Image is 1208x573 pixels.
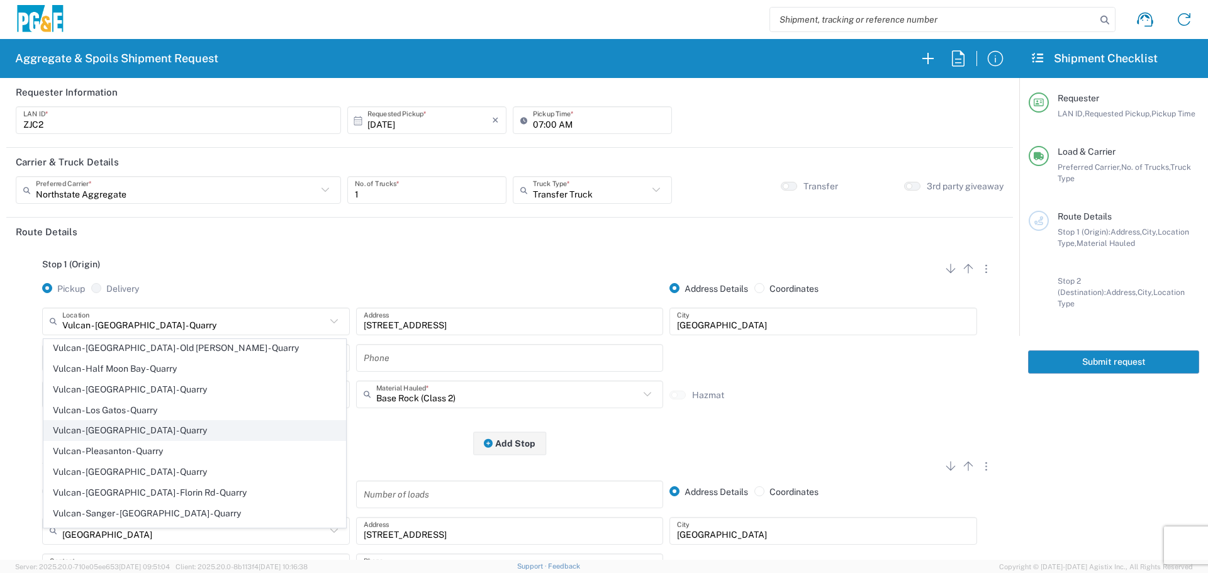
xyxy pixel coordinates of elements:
[1106,287,1138,297] span: Address,
[1058,147,1116,157] span: Load & Carrier
[1110,227,1142,236] span: Address,
[927,181,1004,192] label: 3rd party giveaway
[1058,227,1110,236] span: Stop 1 (Origin):
[1058,109,1085,118] span: LAN ID,
[44,504,345,523] span: Vulcan - Sanger - [GEOGRAPHIC_DATA] - Quarry
[999,561,1193,572] span: Copyright © [DATE]-[DATE] Agistix Inc., All Rights Reserved
[1085,109,1151,118] span: Requested Pickup,
[1031,51,1158,66] h2: Shipment Checklist
[754,283,819,294] label: Coordinates
[548,562,580,570] a: Feedback
[44,483,345,503] span: Vulcan - [GEOGRAPHIC_DATA] - Florin Rd - Quarry
[16,156,119,169] h2: Carrier & Truck Details
[1058,162,1121,172] span: Preferred Carrier,
[16,86,118,99] h2: Requester Information
[1058,211,1112,221] span: Route Details
[44,524,345,543] span: Vulcan - Vernalis - [PERSON_NAME]
[669,486,748,498] label: Address Details
[119,563,170,570] span: [DATE] 09:51:04
[770,8,1096,31] input: Shipment, tracking or reference number
[44,442,345,461] span: Vulcan - Pleasanton - Quarry
[44,401,345,420] span: Vulcan - Los Gatos - Quarry
[16,226,77,238] h2: Route Details
[1121,162,1170,172] span: No. of Trucks,
[473,431,546,455] button: Add Stop
[44,380,345,399] span: Vulcan - [GEOGRAPHIC_DATA] - Quarry
[692,389,724,401] label: Hazmat
[517,562,549,570] a: Support
[42,457,124,467] span: Stop 2 (Destination)
[42,259,100,269] span: Stop 1 (Origin)
[1142,227,1158,236] span: City,
[1077,238,1135,248] span: Material Hauled
[15,563,170,570] span: Server: 2025.20.0-710e05ee653
[754,486,819,498] label: Coordinates
[259,563,308,570] span: [DATE] 10:16:38
[1058,276,1106,297] span: Stop 2 (Destination):
[669,283,748,294] label: Address Details
[1028,350,1199,374] button: Submit request
[1138,287,1153,297] span: City,
[15,51,218,66] h2: Aggregate & Spoils Shipment Request
[44,421,345,440] span: Vulcan - [GEOGRAPHIC_DATA] - Quarry
[44,462,345,482] span: Vulcan - [GEOGRAPHIC_DATA] - Quarry
[803,181,838,192] label: Transfer
[44,338,345,358] span: Vulcan - [GEOGRAPHIC_DATA] - Old [PERSON_NAME] - Quarry
[492,110,499,130] i: ×
[44,359,345,379] span: Vulcan - Half Moon Bay - Quarry
[15,5,65,35] img: pge
[1151,109,1195,118] span: Pickup Time
[1058,93,1099,103] span: Requester
[176,563,308,570] span: Client: 2025.20.0-8b113f4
